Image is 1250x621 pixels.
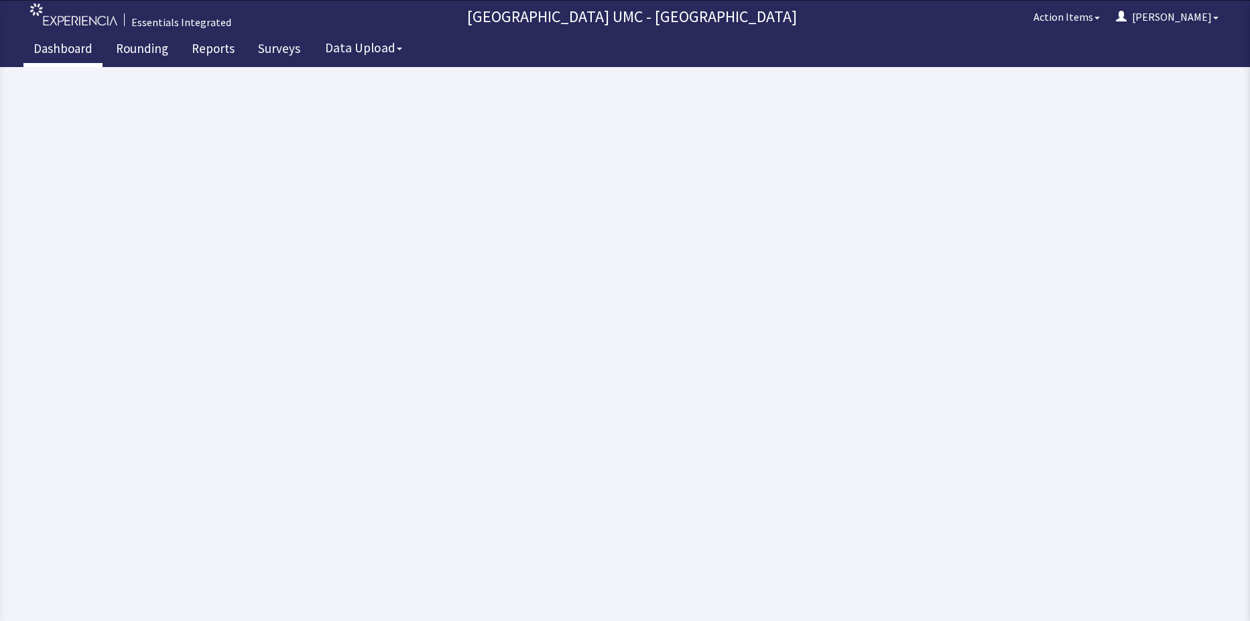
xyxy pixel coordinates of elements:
p: [GEOGRAPHIC_DATA] UMC - [GEOGRAPHIC_DATA] [238,6,1025,27]
div: Essentials Integrated [131,14,231,30]
a: Surveys [248,34,310,67]
a: Dashboard [23,34,103,67]
button: [PERSON_NAME] [1108,3,1227,30]
a: Rounding [106,34,178,67]
img: experiencia_logo.png [30,3,117,25]
button: Action Items [1025,3,1108,30]
a: Reports [182,34,245,67]
button: Data Upload [317,36,410,60]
